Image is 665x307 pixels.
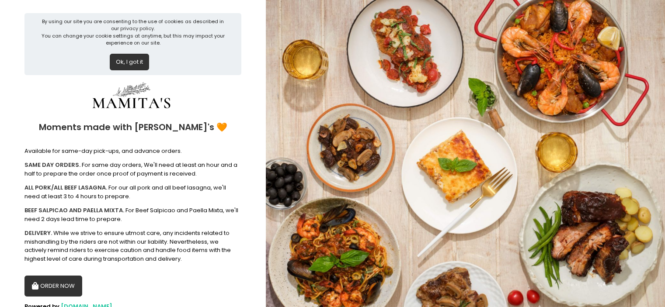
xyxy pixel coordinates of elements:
a: privacy policy. [120,25,155,32]
img: Mamitas PH [66,81,197,114]
b: ALL PORK/ALL BEEF LASAGNA. [24,183,107,192]
b: DELIVERY. [24,229,52,237]
b: BEEF SALPICAO AND PAELLA MIXTA. [24,206,124,214]
div: For Beef Salpicao and Paella Mixta, we'll need 2 days lead time to prepare. [24,206,241,223]
div: Moments made with [PERSON_NAME]'s 🧡 [24,114,241,141]
div: By using our site you are consenting to the use of cookies as described in our You can change you... [39,18,227,47]
button: Ok, I got it [110,54,149,70]
b: SAME DAY ORDERS. [24,161,80,169]
div: Available for same-day pick-ups, and advance orders. [24,147,241,155]
div: For same day orders, We'll need at least an hour and a half to prepare the order once proof of pa... [24,161,241,178]
button: ORDER NOW [24,276,82,297]
div: While we strive to ensure utmost care, any incidents related to mishandling by the riders are not... [24,229,241,263]
div: For our all pork and all beef lasagna, we'll need at least 3 to 4 hours to prepare. [24,183,241,200]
